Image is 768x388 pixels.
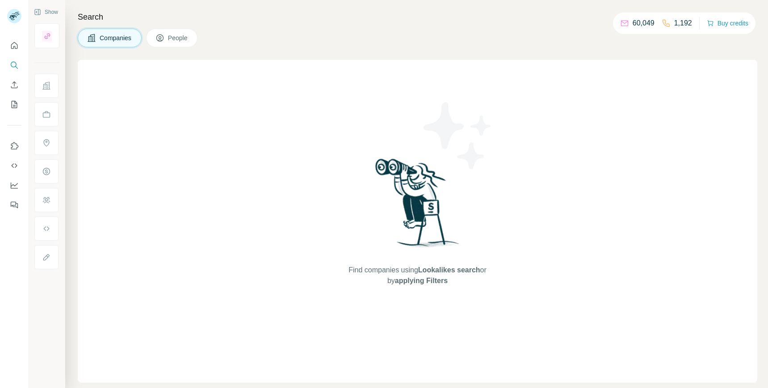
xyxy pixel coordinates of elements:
button: Quick start [7,38,21,54]
span: People [168,33,189,42]
button: Buy credits [707,17,748,29]
button: Enrich CSV [7,77,21,93]
p: 60,049 [633,18,655,29]
h4: Search [78,11,757,23]
button: Dashboard [7,177,21,193]
button: Use Surfe API [7,158,21,174]
span: Lookalikes search [418,266,480,274]
span: Find companies using or by [346,265,489,286]
button: Use Surfe on LinkedIn [7,138,21,154]
button: My lists [7,96,21,113]
button: Feedback [7,197,21,213]
img: Surfe Illustration - Stars [418,96,498,176]
span: applying Filters [395,277,448,284]
button: Show [28,5,64,19]
p: 1,192 [674,18,692,29]
span: Companies [100,33,132,42]
img: Surfe Illustration - Woman searching with binoculars [371,156,464,256]
button: Search [7,57,21,73]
